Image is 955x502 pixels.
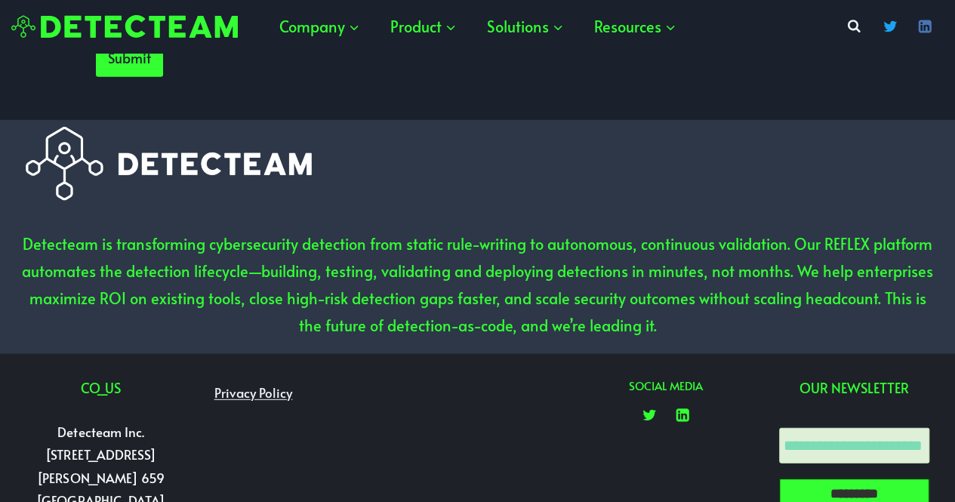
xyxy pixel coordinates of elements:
a: Privacy Policy [206,377,300,408]
button: Child menu of Company [264,4,375,49]
button: View Search Form [840,13,867,40]
button: Child menu of Resources [579,4,692,49]
a: Twitter [875,11,905,42]
a: Linkedin [910,11,940,42]
h2: SOCIAL MEDIA [583,377,748,395]
button: Child menu of Solutions [472,4,579,49]
nav: Primary Navigation [264,4,692,49]
h6: US [18,377,183,398]
a: Linkedin [667,400,698,430]
img: Detecteam [11,15,238,38]
p: Detecteam is transforming cybersecurity detection from static rule-writing to autonomous, continu... [18,230,937,339]
a: Twitter [634,400,664,430]
span: _ [97,378,105,397]
button: Child menu of Product [375,4,472,49]
nav: Footer Navigation [206,377,371,408]
span: CO [81,378,97,397]
h6: OUR NEWSLETTER [772,377,937,398]
button: Submit [96,40,163,76]
input: Email Address * [779,428,929,464]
